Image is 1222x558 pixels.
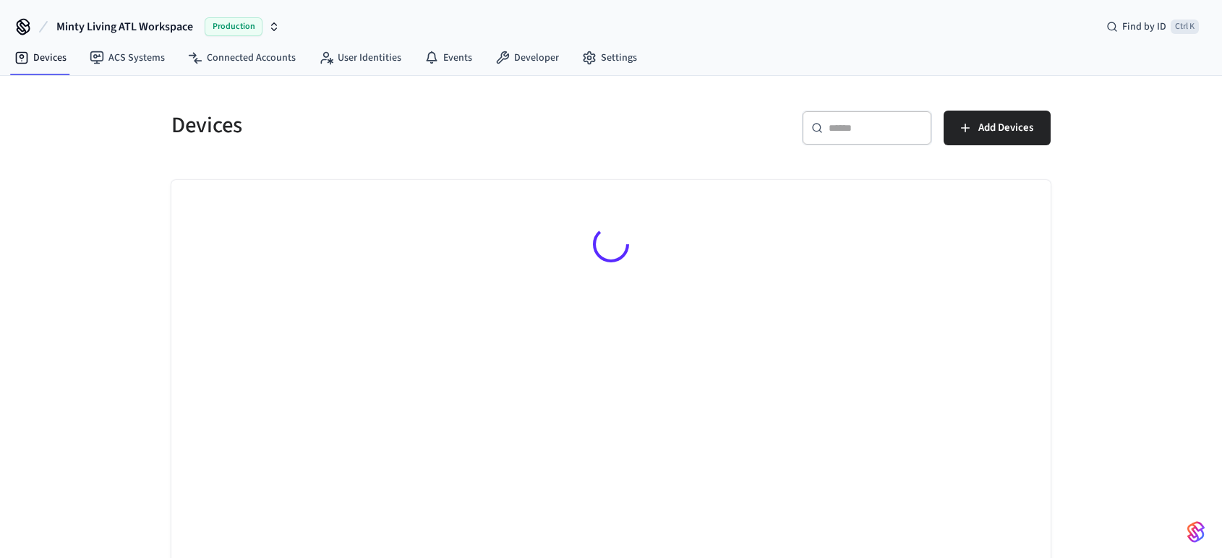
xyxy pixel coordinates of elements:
span: Minty Living ATL Workspace [56,18,193,35]
img: SeamLogoGradient.69752ec5.svg [1187,520,1205,544]
h5: Devices [171,111,602,140]
a: Connected Accounts [176,45,307,71]
a: User Identities [307,45,413,71]
a: ACS Systems [78,45,176,71]
a: Devices [3,45,78,71]
button: Add Devices [944,111,1051,145]
span: Production [205,17,262,36]
span: Ctrl K [1171,20,1199,34]
a: Events [413,45,484,71]
div: Find by IDCtrl K [1095,14,1210,40]
span: Find by ID [1122,20,1166,34]
span: Add Devices [978,119,1033,137]
a: Settings [571,45,649,71]
a: Developer [484,45,571,71]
